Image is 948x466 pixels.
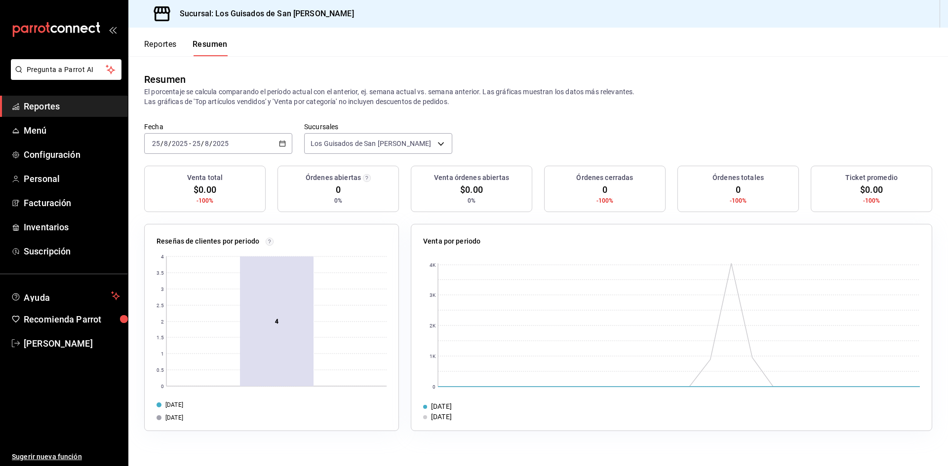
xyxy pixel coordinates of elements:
[109,26,117,34] button: open_drawer_menu
[194,183,216,196] span: $0.00
[24,196,120,210] span: Facturación
[157,367,164,373] text: 0.5
[144,39,228,56] div: navigation tabs
[460,183,483,196] span: $0.00
[24,245,120,258] span: Suscripción
[144,87,932,107] p: El porcentaje se calcula comparando el período actual con el anterior, ej. semana actual vs. sema...
[197,196,214,205] span: -100%
[596,196,614,205] span: -100%
[189,140,191,147] span: -
[602,183,607,196] span: 0
[430,354,436,359] text: 1K
[144,39,177,56] button: Reportes
[431,401,452,412] div: [DATE]
[27,65,106,75] span: Pregunta a Parrot AI
[24,220,120,234] span: Inventarios
[152,140,160,147] input: --
[24,100,120,113] span: Reportes
[24,148,120,161] span: Configuración
[434,173,509,183] h3: Venta órdenes abiertas
[730,196,747,205] span: -100%
[157,400,387,409] div: [DATE]
[193,39,228,56] button: Resumen
[204,140,209,147] input: --
[433,384,435,390] text: 0
[334,196,342,205] span: 0%
[172,8,354,20] h3: Sucursal: Los Guisados de San [PERSON_NAME]
[201,140,204,147] span: /
[161,351,164,357] text: 1
[576,173,633,183] h3: Órdenes cerradas
[860,183,883,196] span: $0.00
[161,287,164,292] text: 3
[144,123,292,130] label: Fecha
[24,124,120,137] span: Menú
[336,183,341,196] span: 0
[163,140,168,147] input: --
[161,384,164,389] text: 0
[157,413,387,422] div: [DATE]
[468,196,475,205] span: 0%
[712,173,764,183] h3: Órdenes totales
[12,452,120,462] span: Sugerir nueva función
[171,140,188,147] input: ----
[736,183,741,196] span: 0
[212,140,229,147] input: ----
[845,173,898,183] h3: Ticket promedio
[11,59,121,80] button: Pregunta a Parrot AI
[209,140,212,147] span: /
[306,173,361,183] h3: Órdenes abiertas
[24,290,107,302] span: Ayuda
[7,72,121,82] a: Pregunta a Parrot AI
[863,196,880,205] span: -100%
[431,412,452,422] div: [DATE]
[430,292,436,298] text: 3K
[430,262,436,268] text: 4K
[161,319,164,324] text: 2
[430,323,436,328] text: 2K
[24,172,120,185] span: Personal
[24,337,120,350] span: [PERSON_NAME]
[311,139,431,148] span: Los Guisados de San [PERSON_NAME]
[168,140,171,147] span: /
[24,313,120,326] span: Recomienda Parrot
[157,335,164,340] text: 1.5
[192,140,201,147] input: --
[161,254,164,259] text: 4
[304,123,452,130] label: Sucursales
[423,236,480,247] p: Venta por periodo
[144,72,186,87] div: Resumen
[157,270,164,276] text: 3.5
[157,236,259,247] p: Reseñas de clientes por periodo
[157,303,164,308] text: 2.5
[187,173,223,183] h3: Venta total
[160,140,163,147] span: /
